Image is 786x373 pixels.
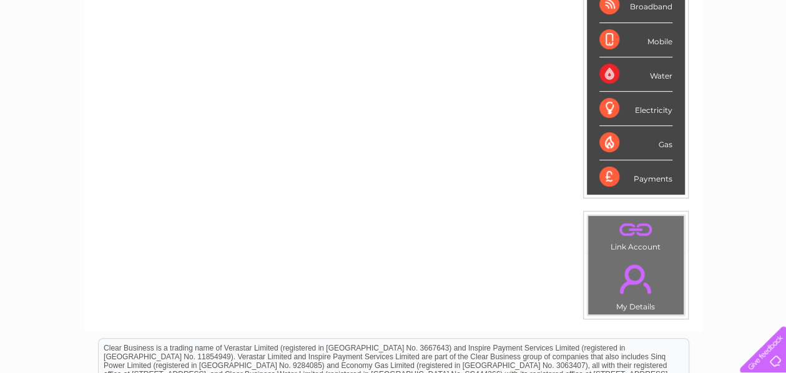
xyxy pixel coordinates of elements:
a: Water [566,53,590,62]
a: . [591,219,680,241]
div: Water [599,57,672,92]
a: Log out [745,53,774,62]
div: Electricity [599,92,672,126]
a: Contact [703,53,734,62]
td: Link Account [587,215,684,254]
a: Energy [597,53,625,62]
td: My Details [587,254,684,315]
div: Payments [599,160,672,194]
a: 0333 014 3131 [551,6,637,22]
div: Mobile [599,23,672,57]
div: Gas [599,126,672,160]
img: logo.png [27,32,91,70]
a: . [591,257,680,301]
a: Blog [677,53,695,62]
div: Clear Business is a trading name of Verastar Limited (registered in [GEOGRAPHIC_DATA] No. 3667643... [99,7,689,61]
a: Telecoms [632,53,670,62]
